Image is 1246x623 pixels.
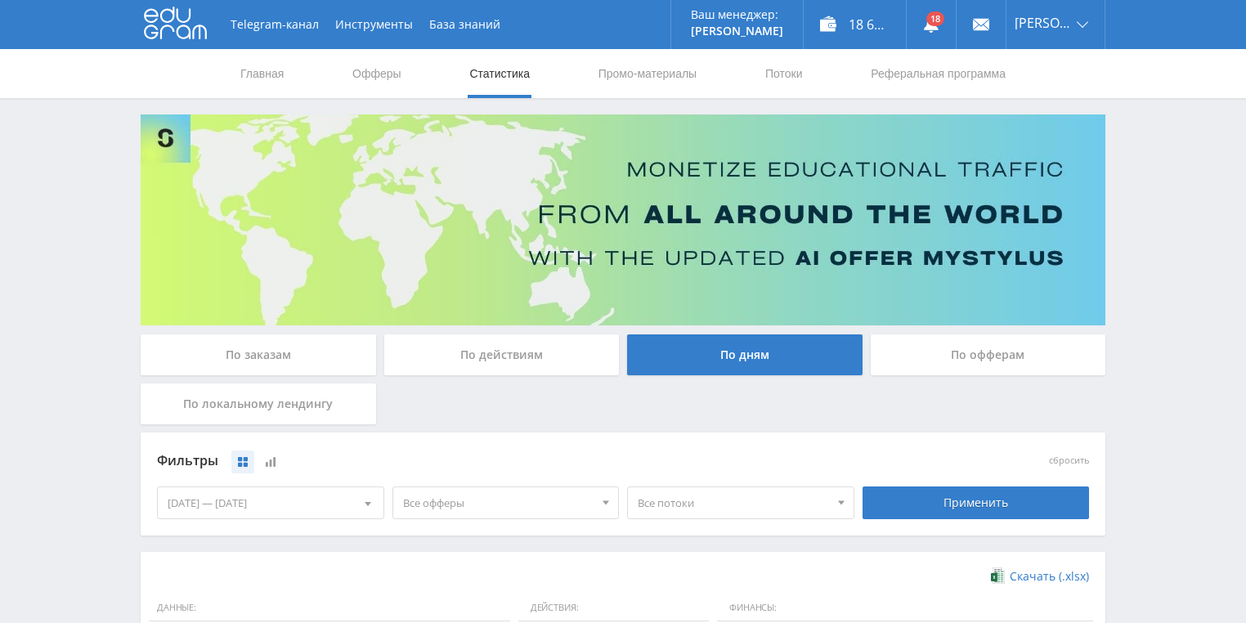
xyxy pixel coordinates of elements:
[863,486,1090,519] div: Применить
[149,594,510,622] span: Данные:
[239,49,285,98] a: Главная
[638,487,829,518] span: Все потоки
[627,334,863,375] div: По дням
[141,334,376,375] div: По заказам
[518,594,709,622] span: Действия:
[158,487,383,518] div: [DATE] — [DATE]
[1010,570,1089,583] span: Скачать (.xlsx)
[691,25,783,38] p: [PERSON_NAME]
[384,334,620,375] div: По действиям
[141,383,376,424] div: По локальному лендингу
[468,49,531,98] a: Статистика
[764,49,805,98] a: Потоки
[597,49,698,98] a: Промо-материалы
[157,449,854,473] div: Фильтры
[403,487,594,518] span: Все офферы
[991,567,1005,584] img: xlsx
[871,334,1106,375] div: По офферам
[691,8,783,21] p: Ваш менеджер:
[141,114,1105,325] img: Banner
[869,49,1007,98] a: Реферальная программа
[1049,455,1089,466] button: сбросить
[351,49,403,98] a: Офферы
[991,568,1089,585] a: Скачать (.xlsx)
[1015,16,1072,29] span: [PERSON_NAME]
[717,594,1093,622] span: Финансы:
